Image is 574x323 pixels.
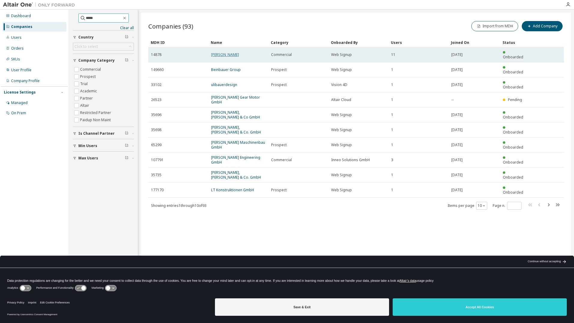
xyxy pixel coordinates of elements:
[151,112,162,117] span: 35696
[211,52,239,57] a: [PERSON_NAME]
[73,43,134,50] div: Click to select
[80,109,112,116] label: Restricted Partner
[211,38,266,47] div: Name
[522,21,563,31] button: Add Company
[503,115,523,120] span: Onboarded
[331,173,352,177] span: Web Signup
[211,140,265,150] a: [PERSON_NAME] Maschinenbau GmbH
[271,82,287,87] span: Prospect
[451,38,498,47] div: Joined On
[331,82,347,87] span: Vision 4D
[503,69,523,75] span: Onboarded
[151,188,164,192] span: 177170
[151,38,206,47] div: MDH ID
[508,97,522,102] span: Pending
[80,95,94,102] label: Partner
[391,128,393,132] span: 1
[211,95,260,105] a: [PERSON_NAME] Gear Motor GmbH
[503,85,523,90] span: Onboarded
[391,97,393,102] span: 1
[271,188,287,192] span: Prospect
[11,14,31,18] div: Dashboard
[125,156,128,161] span: Clear filter
[73,152,134,165] button: Max Users
[391,52,395,57] span: 11
[271,52,292,57] span: Commercial
[391,173,393,177] span: 1
[151,97,162,102] span: 26523
[451,188,463,192] span: [DATE]
[80,102,90,109] label: Altair
[391,143,393,147] span: 1
[503,145,523,150] span: Onboarded
[125,58,128,63] span: Clear filter
[451,67,463,72] span: [DATE]
[125,143,128,148] span: Clear filter
[331,128,352,132] span: Web Signup
[451,82,463,87] span: [DATE]
[271,158,292,162] span: Commercial
[271,67,287,72] span: Prospect
[331,52,352,57] span: Web Signup
[493,202,521,210] span: Page n.
[451,97,454,102] span: --
[211,170,261,180] a: [PERSON_NAME], [PERSON_NAME] & Co. GmbH
[391,82,393,87] span: 1
[503,175,523,180] span: Onboarded
[271,143,287,147] span: Prospect
[471,21,518,31] button: Import from MDH
[78,58,115,63] span: Company Category
[451,128,463,132] span: [DATE]
[151,52,162,57] span: 14878
[451,52,463,57] span: [DATE]
[391,38,446,47] div: Users
[151,158,164,162] span: 107791
[11,68,32,72] div: User Profile
[73,31,134,44] button: Country
[80,80,89,88] label: Trial
[78,143,97,148] span: Min Users
[73,26,134,30] a: Clear all
[11,111,26,115] div: On Prem
[478,203,486,208] button: 10
[148,22,193,30] span: Companies (93)
[80,116,112,124] label: Paidup Non Maint
[11,57,20,62] div: SKUs
[125,131,128,136] span: Clear filter
[11,35,22,40] div: Users
[74,44,98,49] div: Click to select
[80,66,102,73] label: Commercial
[211,125,261,135] a: [PERSON_NAME], [PERSON_NAME] & Co. GmbH
[125,35,128,40] span: Clear filter
[331,38,386,47] div: Onboarded By
[73,54,134,67] button: Company Category
[503,38,528,47] div: Status
[211,155,260,165] a: [PERSON_NAME] Engineering GmbH
[391,67,393,72] span: 1
[151,82,162,87] span: 33102
[331,112,352,117] span: Web Signup
[503,54,523,60] span: Onboarded
[331,158,370,162] span: Inneo Solutions GmbH
[391,112,393,117] span: 1
[448,202,487,210] span: Items per page
[211,82,237,87] a: ulibauerdesign
[11,46,24,51] div: Orders
[451,112,463,117] span: [DATE]
[78,35,94,40] span: Country
[331,97,351,102] span: Altair Cloud
[11,78,40,83] div: Company Profile
[503,190,523,195] span: Onboarded
[151,143,162,147] span: 65299
[391,158,393,162] span: 3
[331,67,352,72] span: Web Signup
[211,110,260,120] a: [PERSON_NAME],[PERSON_NAME] & Co GmbH
[3,2,78,8] img: Altair One
[11,24,32,29] div: Companies
[151,173,162,177] span: 35735
[503,130,523,135] span: Onboarded
[331,188,352,192] span: Web Signup
[211,67,241,72] a: Beinbauer Group
[391,188,393,192] span: 1
[73,127,134,140] button: Is Channel Partner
